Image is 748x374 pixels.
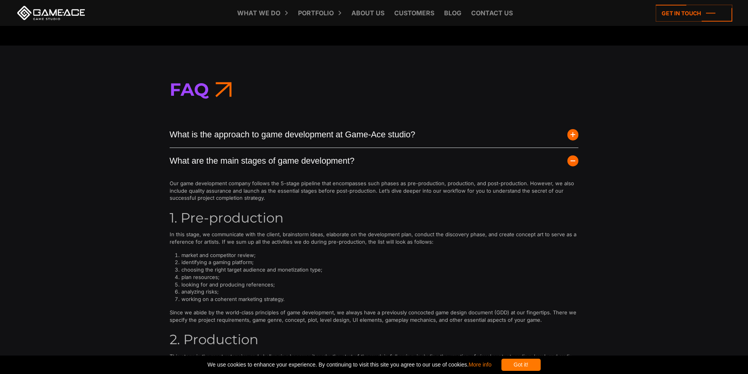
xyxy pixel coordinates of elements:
[181,259,579,266] li: identifying a gaming platform;
[170,78,209,100] span: Faq
[181,288,579,296] li: analyzing risks;
[468,361,491,368] a: More info
[207,359,491,371] span: We use cookies to enhance your experience. By continuing to visit this site you agree to our use ...
[170,180,579,202] p: Our game development company follows the 5-stage pipeline that encompasses such phases as pre-pro...
[170,309,579,324] p: Since we abide by the world-class principles of game development, we always have a previously con...
[181,296,579,303] li: working on a coherent marketing strategy.
[656,5,732,22] a: Get in touch
[181,281,579,288] li: looking for and producing references;
[501,359,541,371] div: Got it!
[170,122,579,148] button: What is the approach to game development at Game-Ace studio?
[181,274,579,281] li: plan resources;
[170,211,579,226] h4: 1. Pre-production
[170,148,579,174] button: What are the main stages of game development?
[181,252,579,259] li: market and competitor review;
[170,332,579,347] h4: 2. Production
[181,266,579,274] li: choosing the right target audience and monetization type;
[170,231,579,246] p: In this stage, we communicate with the client, brainstorm ideas, elaborate on the development pla...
